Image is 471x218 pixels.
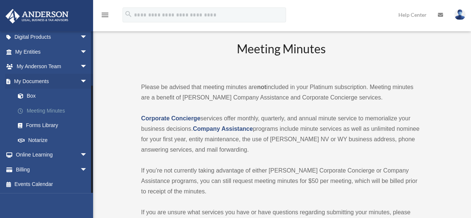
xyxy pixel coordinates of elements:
i: search [124,10,133,18]
p: services offer monthly, quarterly, and annual minute service to memorialize your business decisio... [141,113,421,155]
a: Digital Productsarrow_drop_down [5,30,99,45]
a: My Entitiesarrow_drop_down [5,44,99,59]
h2: Meeting Minutes [141,41,421,72]
span: arrow_drop_down [80,30,95,45]
i: menu [101,10,109,19]
a: Notarize [10,133,99,148]
a: Events Calendar [5,177,99,192]
span: arrow_drop_down [80,148,95,163]
span: arrow_drop_down [80,44,95,60]
a: Billingarrow_drop_down [5,162,99,177]
span: arrow_drop_down [80,74,95,89]
a: menu [101,13,109,19]
a: Forms Library [10,118,99,133]
img: Anderson Advisors Platinum Portal [3,9,71,23]
a: Corporate Concierge [141,115,200,121]
strong: not [257,84,266,90]
a: Company Assistance [193,126,253,132]
img: User Pic [454,9,465,20]
p: If you’re not currently taking advantage of either [PERSON_NAME] Corporate Concierge or Company A... [141,165,421,197]
p: Please be advised that meeting minutes are included in your Platinum subscription. Meeting minute... [141,82,421,103]
a: My Documentsarrow_drop_down [5,74,99,89]
a: Online Learningarrow_drop_down [5,148,99,162]
a: Meeting Minutes [10,103,99,118]
span: arrow_drop_down [80,162,95,177]
a: My Anderson Teamarrow_drop_down [5,59,99,74]
a: Box [10,89,99,104]
span: arrow_drop_down [80,59,95,75]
